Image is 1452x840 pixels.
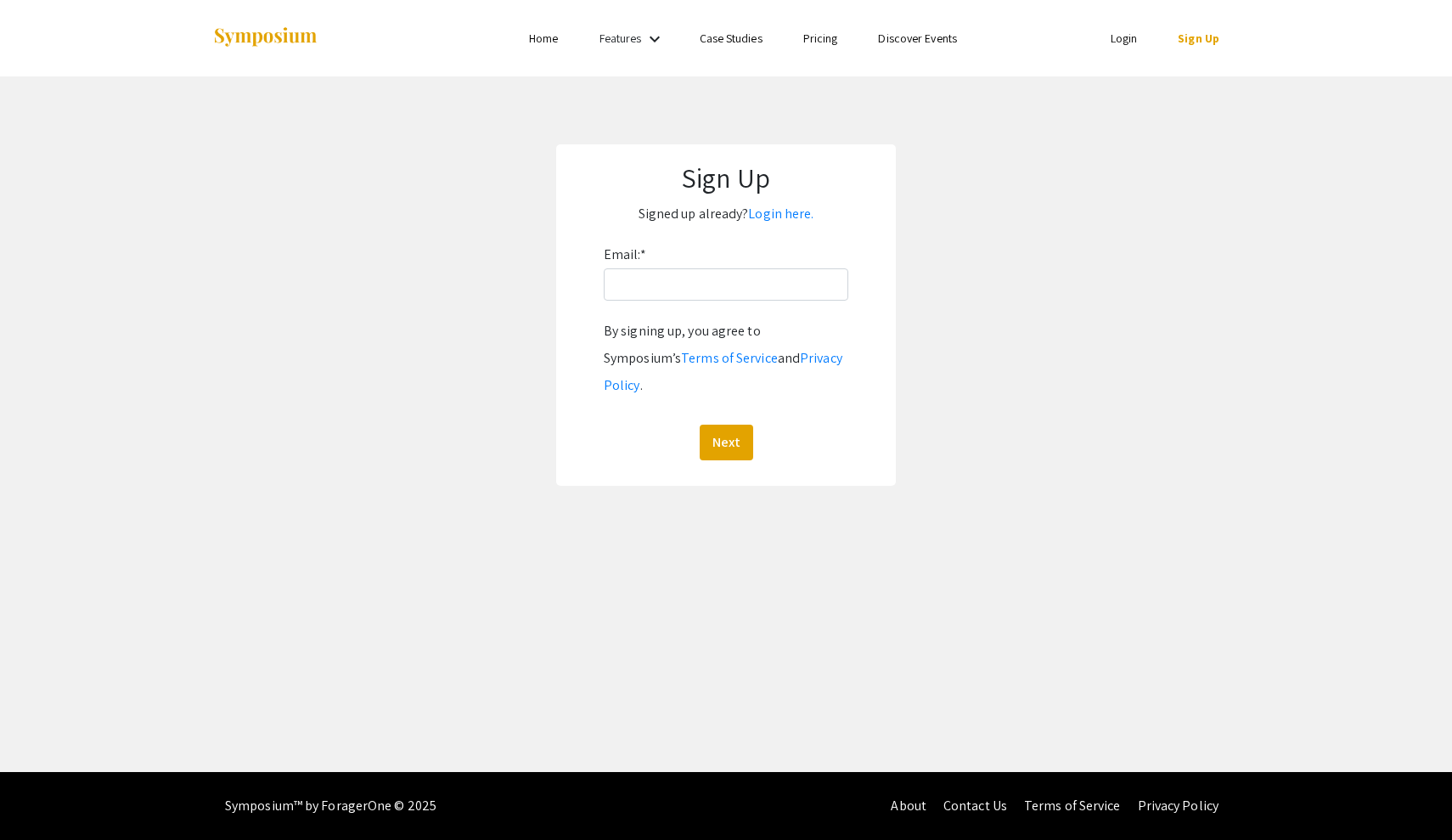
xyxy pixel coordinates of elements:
[13,764,72,827] iframe: Chat
[943,797,1007,815] a: Contact Us
[529,31,558,46] a: Home
[681,349,778,367] a: Terms of Service
[891,797,926,815] a: About
[1111,31,1138,46] a: Login
[1024,797,1121,815] a: Terms of Service
[644,29,665,49] mat-icon: Expand Features list
[604,349,842,394] a: Privacy Policy
[803,31,838,46] a: Pricing
[212,26,318,49] img: Symposium by ForagerOne
[604,318,848,399] div: By signing up, you agree to Symposium’s and .
[573,200,879,228] p: Signed up already?
[700,31,763,46] a: Case Studies
[700,425,753,460] button: Next
[1178,31,1219,46] a: Sign Up
[225,772,436,840] div: Symposium™ by ForagerOne © 2025
[599,31,642,46] a: Features
[878,31,957,46] a: Discover Events
[1138,797,1218,815] a: Privacy Policy
[573,161,879,194] h1: Sign Up
[604,241,646,268] label: Email:
[748,205,813,223] a: Login here.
